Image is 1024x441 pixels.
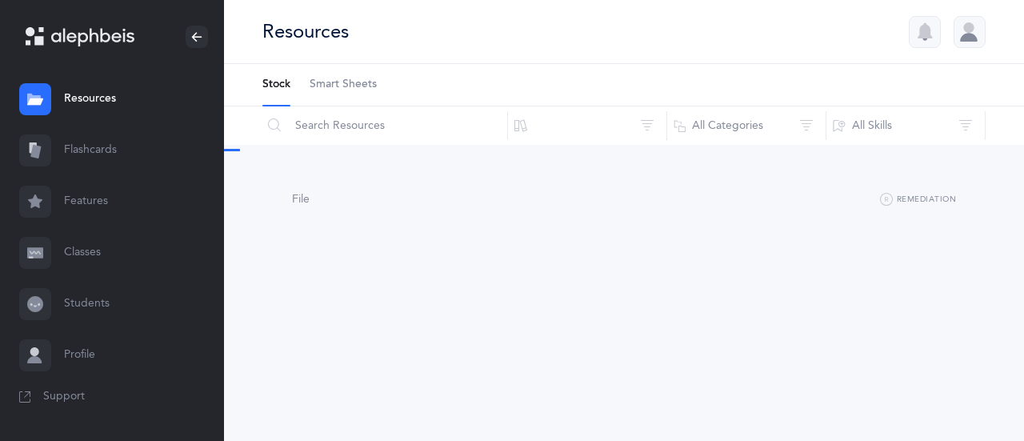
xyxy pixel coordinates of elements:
span: Support [43,389,85,405]
span: File [292,193,310,206]
span: Smart Sheets [310,77,377,93]
button: All Categories [666,106,826,145]
div: Resources [262,18,349,45]
input: Search Resources [262,106,508,145]
button: All Skills [826,106,986,145]
button: Remediation [880,190,956,210]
